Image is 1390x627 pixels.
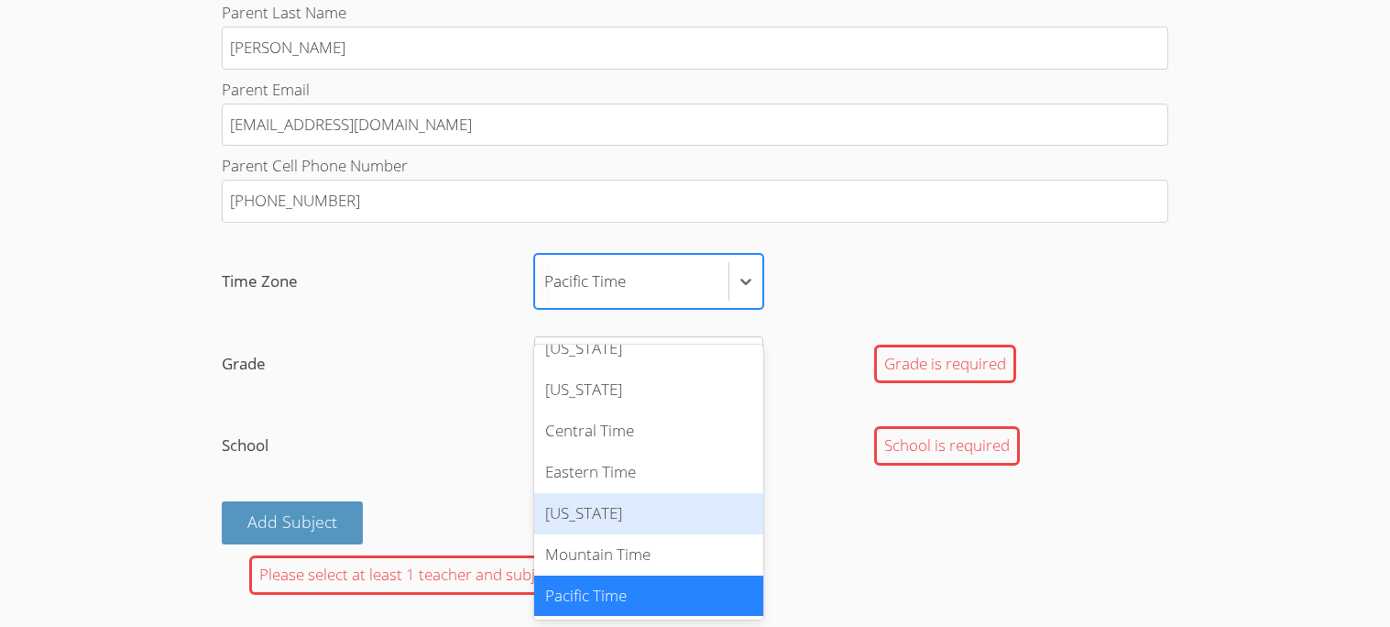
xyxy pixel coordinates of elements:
input: Parent Cell Phone Number [222,180,1167,223]
input: Parent Last Name [222,27,1167,70]
div: Pacific Time [534,576,763,617]
input: GradeSelect...Grade is required [544,343,546,385]
span: Parent Email [222,79,310,100]
input: Parent Email [222,104,1167,147]
div: Central Time [534,411,763,452]
div: Pacific Time [544,269,626,295]
span: Grade [222,351,534,378]
span: School [222,433,534,459]
input: Time ZonePacific Time [544,260,546,302]
span: Time Zone [222,269,534,295]
div: [US_STATE] [534,493,763,534]
div: Mountain Time [534,534,763,576]
div: [US_STATE] [534,369,763,411]
span: Parent Cell Phone Number [222,155,408,176]
div: Eastern Time [534,452,763,493]
div: Grade is required [874,345,1016,384]
div: Please select at least 1 teacher and subject [249,555,566,595]
button: Add Subject [222,501,363,544]
div: [US_STATE] [534,328,763,369]
span: Parent Last Name [222,2,346,23]
div: School is required [874,426,1020,466]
